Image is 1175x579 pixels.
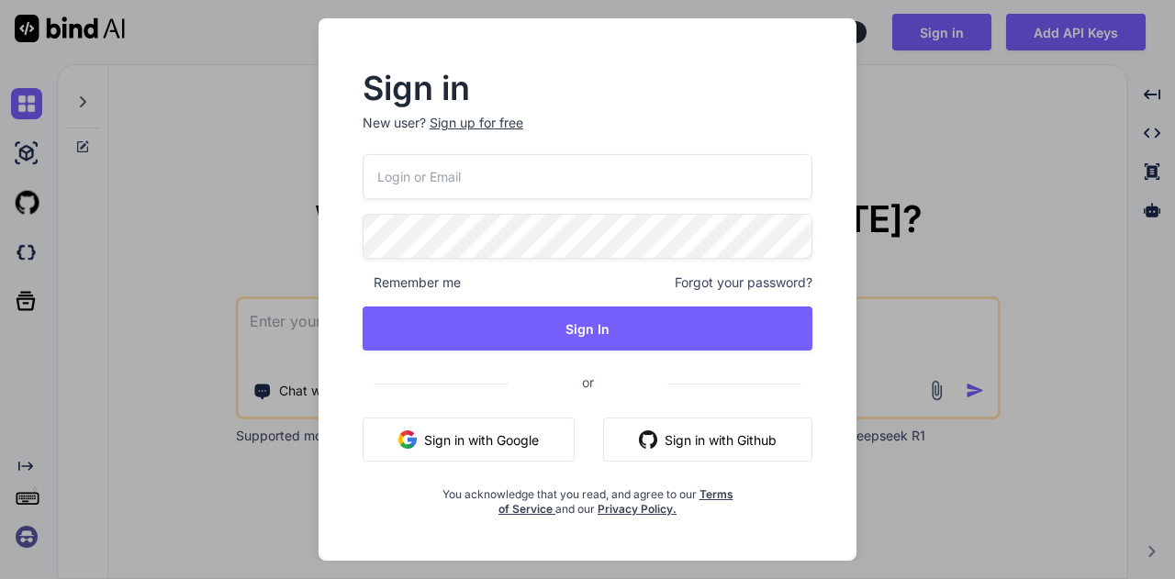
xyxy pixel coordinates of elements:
img: google [398,430,417,449]
a: Privacy Policy. [598,502,677,516]
span: or [509,360,667,405]
div: You acknowledge that you read, and agree to our and our [437,476,737,517]
input: Login or Email [363,154,813,199]
button: Sign in with Github [603,418,812,462]
span: Remember me [363,273,461,292]
button: Sign In [363,306,813,351]
a: Terms of Service [498,487,733,516]
span: Forgot your password? [675,273,812,292]
h2: Sign in [363,73,813,103]
button: Sign in with Google [363,418,575,462]
img: github [639,430,657,449]
div: Sign up for free [430,114,523,132]
p: New user? [363,114,813,154]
